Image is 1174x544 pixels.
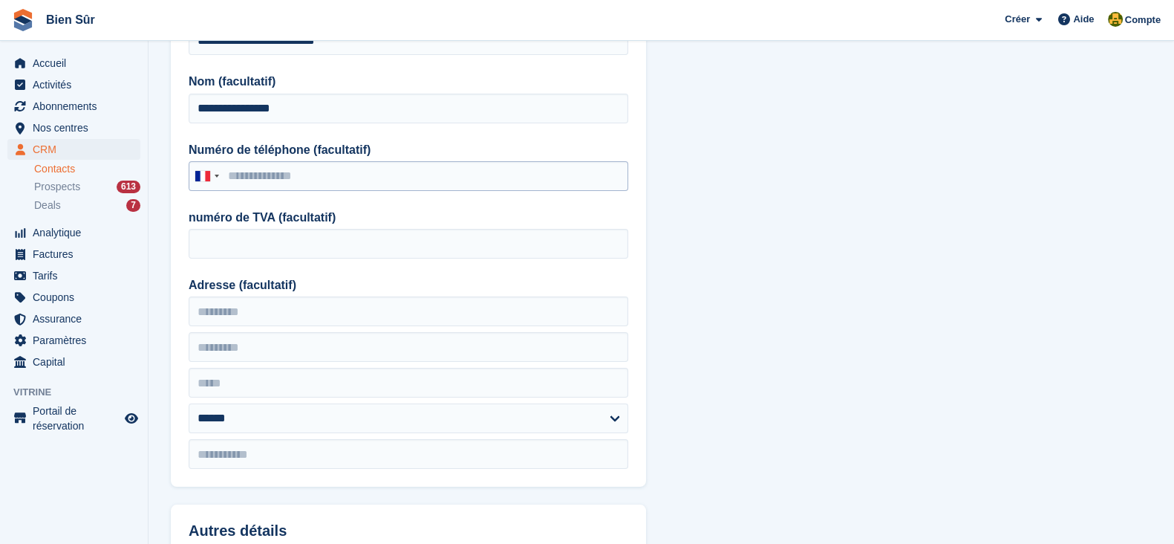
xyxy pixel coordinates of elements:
a: menu [7,352,140,372]
div: France: +33 [189,162,224,190]
a: menu [7,244,140,265]
span: Capital [33,352,122,372]
a: menu [7,287,140,308]
a: menu [7,53,140,74]
span: Assurance [33,308,122,329]
span: Factures [33,244,122,265]
label: numéro de TVA (facultatif) [189,209,628,227]
a: menu [7,308,140,329]
div: 7 [126,199,140,212]
img: Fatima Kelaaoui [1108,12,1123,27]
a: Prospects 613 [34,179,140,195]
label: Numéro de téléphone (facultatif) [189,141,628,159]
span: Deals [34,198,61,213]
span: Tarifs [33,265,122,286]
span: Vitrine [13,385,148,400]
a: menu [7,222,140,243]
a: menu [7,74,140,95]
a: Bien Sûr [40,7,101,32]
span: Prospects [34,180,80,194]
a: menu [7,117,140,138]
span: Activités [33,74,122,95]
h2: Autres détails [189,522,628,540]
a: Boutique d'aperçu [123,409,140,427]
span: CRM [33,139,122,160]
a: Contacts [34,162,140,176]
label: Adresse (facultatif) [189,276,628,294]
span: Coupons [33,287,122,308]
a: menu [7,330,140,351]
a: menu [7,404,140,433]
span: Paramètres [33,330,122,351]
a: Deals 7 [34,198,140,213]
span: Abonnements [33,96,122,117]
span: Analytique [33,222,122,243]
span: Créer [1005,12,1030,27]
span: Accueil [33,53,122,74]
div: 613 [117,181,140,193]
a: menu [7,265,140,286]
span: Compte [1125,13,1161,27]
span: Portail de réservation [33,404,122,433]
a: menu [7,96,140,117]
label: Nom (facultatif) [189,73,628,91]
a: menu [7,139,140,160]
span: Nos centres [33,117,122,138]
span: Aide [1073,12,1094,27]
img: stora-icon-8386f47178a22dfd0bd8f6a31ec36ba5ce8667c1dd55bd0f319d3a0aa187defe.svg [12,9,34,31]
